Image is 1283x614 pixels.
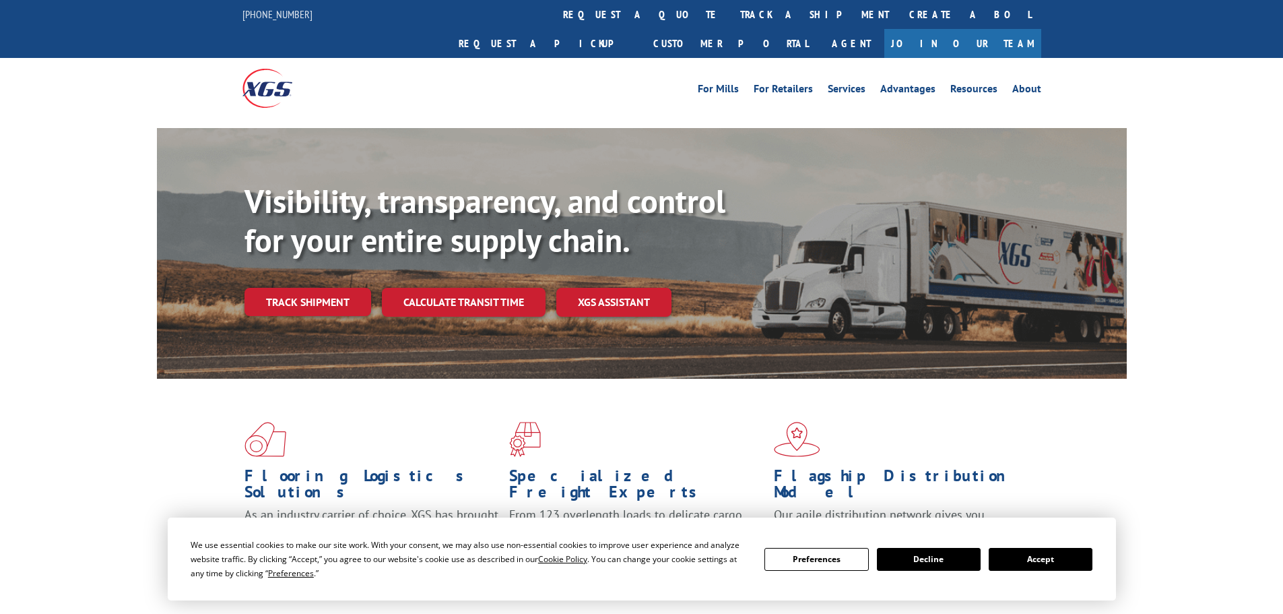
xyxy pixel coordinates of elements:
[877,548,981,571] button: Decline
[509,507,764,567] p: From 123 overlength loads to delicate cargo, our experienced staff knows the best way to move you...
[643,29,818,58] a: Customer Portal
[244,422,286,457] img: xgs-icon-total-supply-chain-intelligence-red
[774,507,1022,539] span: Our agile distribution network gives you nationwide inventory management on demand.
[509,422,541,457] img: xgs-icon-focused-on-flooring-red
[509,468,764,507] h1: Specialized Freight Experts
[538,553,587,565] span: Cookie Policy
[698,84,739,98] a: For Mills
[168,518,1116,601] div: Cookie Consent Prompt
[268,567,314,579] span: Preferences
[774,468,1028,507] h1: Flagship Distribution Model
[449,29,643,58] a: Request a pickup
[884,29,1041,58] a: Join Our Team
[764,548,868,571] button: Preferences
[382,288,546,317] a: Calculate transit time
[191,538,748,580] div: We use essential cookies to make our site work. With your consent, we may also use non-essential ...
[880,84,935,98] a: Advantages
[774,422,820,457] img: xgs-icon-flagship-distribution-model-red
[989,548,1092,571] button: Accept
[244,180,725,261] b: Visibility, transparency, and control for your entire supply chain.
[244,468,499,507] h1: Flooring Logistics Solutions
[950,84,997,98] a: Resources
[242,7,312,21] a: [PHONE_NUMBER]
[556,288,671,317] a: XGS ASSISTANT
[244,288,371,316] a: Track shipment
[244,507,498,555] span: As an industry carrier of choice, XGS has brought innovation and dedication to flooring logistics...
[828,84,865,98] a: Services
[818,29,884,58] a: Agent
[754,84,813,98] a: For Retailers
[1012,84,1041,98] a: About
